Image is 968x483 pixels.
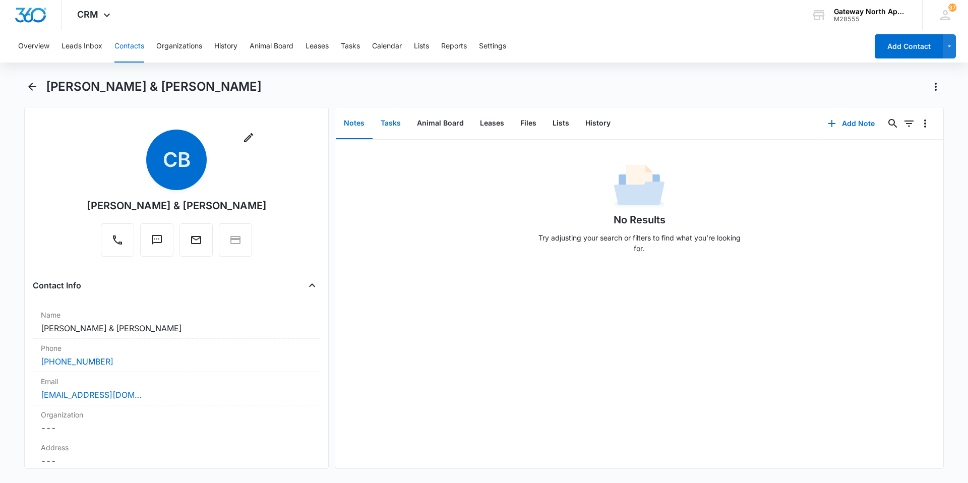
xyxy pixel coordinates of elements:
button: History [577,108,619,139]
p: Try adjusting your search or filters to find what you’re looking for. [533,232,745,254]
div: Phone[PHONE_NUMBER] [33,339,320,372]
div: account id [834,16,907,23]
div: notifications count [948,4,956,12]
span: 37 [948,4,956,12]
div: Organization--- [33,405,320,438]
button: Close [304,277,320,293]
button: Call [101,223,134,257]
div: Name[PERSON_NAME] & [PERSON_NAME] [33,306,320,339]
h1: No Results [614,212,665,227]
dd: --- [41,455,312,467]
button: Add Contact [875,34,943,58]
button: Lists [544,108,577,139]
button: Organizations [156,30,202,63]
button: Settings [479,30,506,63]
button: Overflow Menu [917,115,933,132]
button: Contacts [114,30,144,63]
a: [EMAIL_ADDRESS][DOMAIN_NAME] [41,389,142,401]
button: Tasks [341,30,360,63]
button: Search... [885,115,901,132]
label: Name [41,310,312,320]
button: Files [512,108,544,139]
h4: Contact Info [33,279,81,291]
label: Organization [41,409,312,420]
button: Notes [336,108,373,139]
dd: [PERSON_NAME] & [PERSON_NAME] [41,322,312,334]
label: Address [41,442,312,453]
label: Email [41,376,312,387]
button: Leases [306,30,329,63]
button: Lists [414,30,429,63]
button: Leases [472,108,512,139]
span: CB [146,130,207,190]
button: Animal Board [409,108,472,139]
div: Address--- [33,438,320,471]
a: Text [140,239,173,248]
button: Email [179,223,213,257]
label: Phone [41,343,312,353]
button: Actions [928,79,944,95]
span: CRM [77,9,98,20]
a: [PHONE_NUMBER] [41,355,113,368]
div: account name [834,8,907,16]
button: Tasks [373,108,409,139]
div: Email[EMAIL_ADDRESS][DOMAIN_NAME] [33,372,320,405]
img: No Data [614,162,664,212]
button: History [214,30,237,63]
button: Back [24,79,40,95]
button: Add Note [818,111,885,136]
button: Leads Inbox [62,30,102,63]
a: Call [101,239,134,248]
button: Reports [441,30,467,63]
button: Filters [901,115,917,132]
button: Calendar [372,30,402,63]
button: Animal Board [250,30,293,63]
h1: [PERSON_NAME] & [PERSON_NAME] [46,79,262,94]
div: [PERSON_NAME] & [PERSON_NAME] [87,198,267,213]
button: Overview [18,30,49,63]
button: Text [140,223,173,257]
a: Email [179,239,213,248]
dd: --- [41,422,312,434]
